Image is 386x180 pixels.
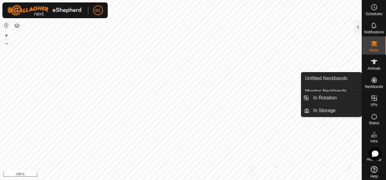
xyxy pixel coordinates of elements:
[305,75,347,82] span: Unfitted Neckbands
[310,92,361,104] a: In Rotation
[370,48,378,52] span: Mobs
[370,175,378,178] span: Help
[7,5,83,16] img: Gallagher Logo
[365,85,383,88] span: Neckbands
[3,32,10,39] button: +
[3,40,10,47] button: –
[3,22,10,29] button: Reset Map
[95,7,101,14] span: WL
[367,67,381,70] span: Animals
[301,85,361,97] a: Monitor Neckbands
[371,103,377,107] span: VPs
[365,12,382,16] span: Schedules
[301,72,361,85] a: Unfitted Neckbands
[157,172,180,178] a: Privacy Policy
[13,22,21,29] button: Map Layers
[369,121,379,125] span: Status
[370,139,378,143] span: Infra
[367,158,381,161] span: Heatmap
[364,30,384,34] span: Notifications
[313,107,336,114] span: In Storage
[301,105,361,117] li: In Storage
[313,94,337,102] span: In Rotation
[310,105,361,117] a: In Storage
[301,92,361,104] li: In Rotation
[187,172,205,178] a: Contact Us
[305,88,347,95] span: Monitor Neckbands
